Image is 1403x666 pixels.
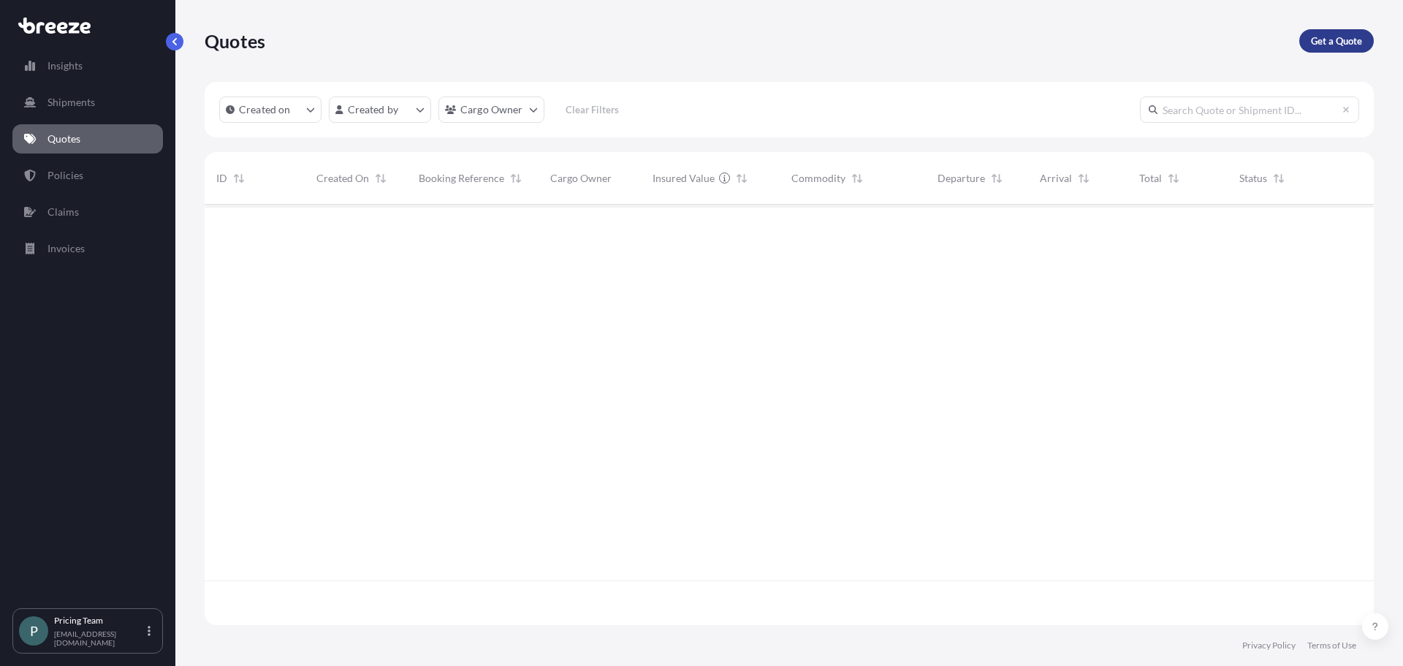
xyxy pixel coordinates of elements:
[733,170,750,187] button: Sort
[1140,97,1359,123] input: Search Quote or Shipment ID...
[848,170,866,187] button: Sort
[329,97,431,123] button: createdBy Filter options
[1270,170,1288,187] button: Sort
[1239,171,1267,186] span: Status
[205,29,265,53] p: Quotes
[216,171,227,186] span: ID
[938,171,985,186] span: Departure
[1139,171,1162,186] span: Total
[438,97,544,123] button: cargoOwner Filter options
[1075,170,1092,187] button: Sort
[791,171,845,186] span: Commodity
[47,58,83,73] p: Insights
[348,102,399,117] p: Created by
[47,241,85,256] p: Invoices
[566,102,619,117] p: Clear Filters
[988,170,1005,187] button: Sort
[47,168,83,183] p: Policies
[47,205,79,219] p: Claims
[507,170,525,187] button: Sort
[550,171,612,186] span: Cargo Owner
[30,624,38,638] span: P
[219,97,322,123] button: createdOn Filter options
[47,132,80,146] p: Quotes
[1307,640,1356,651] a: Terms of Use
[47,95,95,110] p: Shipments
[1299,29,1374,53] a: Get a Quote
[316,171,369,186] span: Created On
[12,234,163,263] a: Invoices
[419,171,504,186] span: Booking Reference
[1242,640,1296,651] a: Privacy Policy
[372,170,389,187] button: Sort
[54,615,145,627] p: Pricing Team
[54,629,145,647] p: [EMAIL_ADDRESS][DOMAIN_NAME]
[653,171,715,186] span: Insured Value
[12,88,163,117] a: Shipments
[12,161,163,190] a: Policies
[230,170,248,187] button: Sort
[460,102,523,117] p: Cargo Owner
[12,124,163,154] a: Quotes
[239,102,291,117] p: Created on
[12,197,163,227] a: Claims
[1311,34,1362,48] p: Get a Quote
[552,98,634,121] button: Clear Filters
[1165,170,1182,187] button: Sort
[12,51,163,80] a: Insights
[1040,171,1072,186] span: Arrival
